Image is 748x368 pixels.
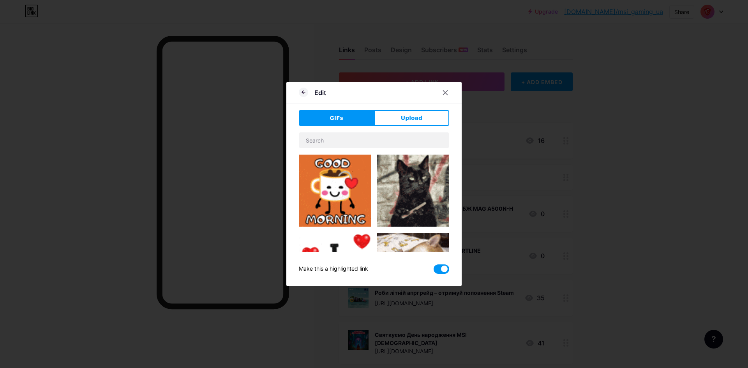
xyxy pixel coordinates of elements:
img: Gihpy [377,155,449,227]
button: GIFs [299,110,374,126]
span: GIFs [330,114,343,122]
div: Make this a highlighted link [299,264,368,274]
input: Search [299,132,449,148]
span: Upload [401,114,422,122]
img: Gihpy [299,155,371,227]
img: Gihpy [377,233,449,305]
button: Upload [374,110,449,126]
img: Gihpy [299,233,371,305]
div: Edit [314,88,326,97]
